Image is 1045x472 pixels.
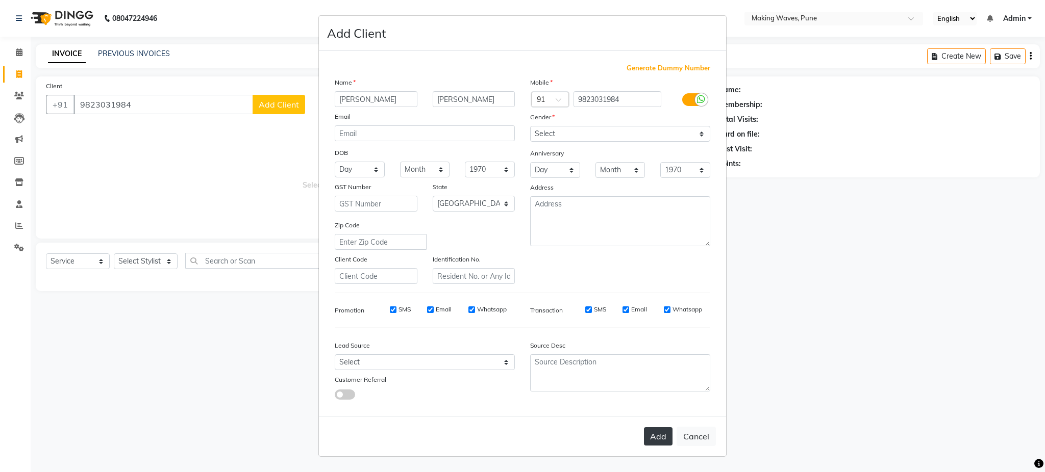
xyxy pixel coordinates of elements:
label: Gender [530,113,555,122]
input: Client Code [335,268,417,284]
label: Email [631,305,647,314]
label: DOB [335,148,348,158]
input: Resident No. or Any Id [433,268,515,284]
label: Mobile [530,78,553,87]
label: Anniversary [530,149,564,158]
label: Transaction [530,306,563,315]
label: Customer Referral [335,375,386,384]
label: State [433,182,447,192]
input: GST Number [335,196,417,212]
h4: Add Client [327,24,386,42]
label: Lead Source [335,341,370,350]
label: Whatsapp [477,305,507,314]
input: Mobile [574,91,662,107]
button: Cancel [677,427,716,446]
label: Source Desc [530,341,565,350]
label: Email [335,112,351,121]
label: Address [530,183,554,192]
label: Email [436,305,452,314]
label: Whatsapp [673,305,702,314]
button: Add [644,427,673,445]
label: Zip Code [335,221,360,230]
label: GST Number [335,182,371,192]
label: Client Code [335,255,367,264]
span: Generate Dummy Number [627,63,710,73]
input: First Name [335,91,417,107]
label: Identification No. [433,255,481,264]
label: Promotion [335,306,364,315]
label: SMS [399,305,411,314]
input: Enter Zip Code [335,234,427,250]
label: SMS [594,305,606,314]
input: Email [335,125,515,141]
input: Last Name [433,91,515,107]
label: Name [335,78,356,87]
